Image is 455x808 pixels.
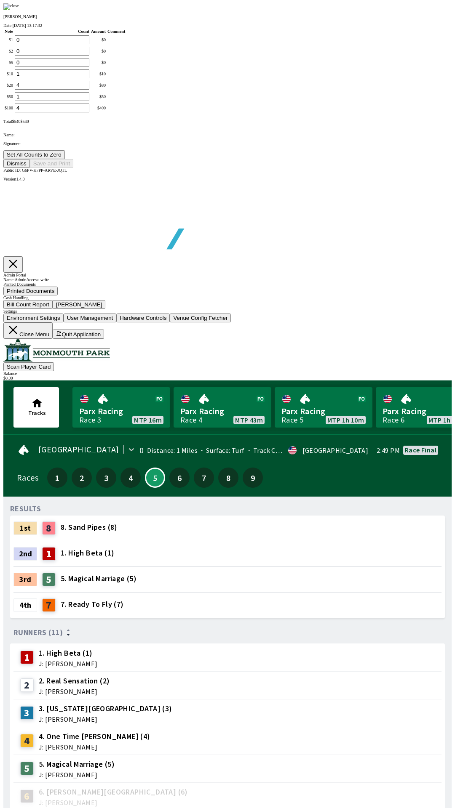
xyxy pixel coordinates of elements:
[107,29,126,34] th: Comment
[123,475,139,481] span: 4
[91,83,106,88] div: $ 80
[47,468,67,488] button: 1
[243,468,263,488] button: 9
[3,376,452,380] div: $ 0.00
[42,598,56,612] div: 7
[13,387,59,428] button: Tracks
[3,339,110,361] img: venue logo
[171,475,187,481] span: 6
[23,181,265,270] img: global tote logo
[39,660,97,667] span: J: [PERSON_NAME]
[327,417,364,423] span: MTP 1h 10m
[13,521,37,535] div: 1st
[275,387,372,428] a: Parx RacingRace 5MTP 1h 10m
[39,744,150,750] span: J: [PERSON_NAME]
[10,505,41,512] div: RESULTS
[4,103,13,113] td: $ 100
[245,475,261,481] span: 9
[3,277,452,282] div: Name: Admin Access: write
[148,476,162,480] span: 5
[180,406,265,417] span: Parx Racing
[79,417,101,423] div: Race 3
[39,703,172,714] span: 3. [US_STATE][GEOGRAPHIC_DATA] (3)
[4,69,13,79] td: $ 10
[30,159,73,168] button: Save and Print
[3,309,452,314] div: Settings
[61,599,124,610] span: 7. Ready To Fly (7)
[39,731,150,742] span: 4. One Time [PERSON_NAME] (4)
[12,119,20,124] span: $ 540
[42,521,56,535] div: 8
[174,387,271,428] a: Parx RacingRace 4MTP 43m
[3,300,53,309] button: Bill Count Report
[64,314,117,322] button: User Management
[22,168,67,173] span: G6PV-K7PP-ARVE-JQTL
[235,417,263,423] span: MTP 43m
[3,282,452,287] div: Printed Documents
[13,628,442,637] div: Runners (11)
[91,72,106,76] div: $ 10
[3,133,452,137] p: Name:
[61,522,118,533] span: 8. Sand Pipes (8)
[13,598,37,612] div: 4th
[91,37,106,42] div: $ 0
[98,475,114,481] span: 3
[20,789,34,803] div: 6
[91,29,106,34] th: Amount
[20,734,34,747] div: 4
[180,417,202,423] div: Race 4
[39,771,115,778] span: J: [PERSON_NAME]
[3,14,452,19] p: [PERSON_NAME]
[20,119,29,124] span: $ 540
[61,573,136,584] span: 5. Magical Marriage (5)
[53,330,104,339] button: Quit Application
[20,678,34,692] div: 2
[96,468,116,488] button: 3
[4,29,13,34] th: Note
[220,475,236,481] span: 8
[42,547,56,561] div: 1
[4,58,13,67] td: $ 5
[145,468,165,488] button: 5
[72,468,92,488] button: 2
[198,446,245,454] span: Surface: Turf
[39,759,115,770] span: 5. Magical Marriage (5)
[218,468,238,488] button: 8
[20,762,34,775] div: 5
[377,447,400,454] span: 2:49 PM
[39,716,172,723] span: J: [PERSON_NAME]
[170,314,231,322] button: Venue Config Fetcher
[91,94,106,99] div: $ 50
[3,273,452,277] div: Admin Portal
[28,409,46,417] span: Tracks
[20,706,34,720] div: 3
[383,417,404,423] div: Race 6
[302,447,368,454] div: [GEOGRAPHIC_DATA]
[39,648,97,659] span: 1. High Beta (1)
[79,406,163,417] span: Parx Racing
[3,23,452,28] div: Date:
[74,475,90,481] span: 2
[3,150,65,159] button: Set All Counts to Zero
[13,629,63,636] span: Runners (11)
[3,322,53,339] button: Close Menu
[245,446,319,454] span: Track Condition: Firm
[13,23,42,28] span: [DATE] 13:17:32
[3,119,452,124] div: Total
[405,447,436,453] div: Race final
[3,287,58,295] button: Printed Documents
[39,799,188,806] span: J: [PERSON_NAME]
[13,573,37,586] div: 3rd
[3,295,452,300] div: Cash Handling
[3,177,452,181] div: Version 1.4.0
[38,446,119,453] span: [GEOGRAPHIC_DATA]
[194,468,214,488] button: 7
[281,417,303,423] div: Race 5
[4,46,13,56] td: $ 2
[3,371,452,376] div: Balance
[13,547,37,561] div: 2nd
[91,49,106,53] div: $ 0
[91,60,106,65] div: $ 0
[61,548,114,558] span: 1. High Beta (1)
[14,29,90,34] th: Count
